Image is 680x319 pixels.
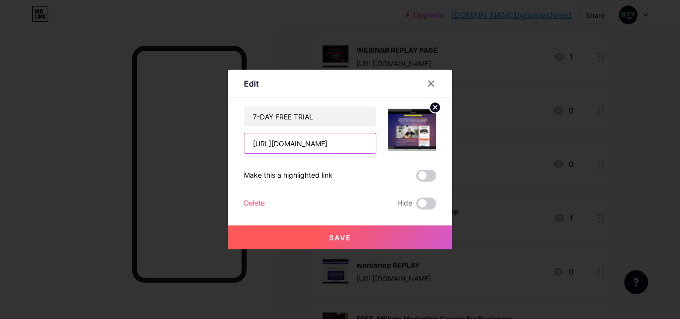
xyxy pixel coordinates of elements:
[244,198,265,210] div: Delete
[228,225,452,249] button: Save
[244,106,376,126] input: Title
[244,78,259,90] div: Edit
[244,133,376,153] input: URL
[329,233,351,242] span: Save
[397,198,412,210] span: Hide
[388,106,436,154] img: link_thumbnail
[244,170,333,182] div: Make this a highlighted link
